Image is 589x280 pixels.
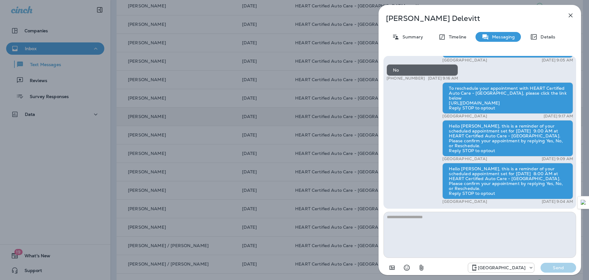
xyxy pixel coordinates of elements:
[537,34,555,39] p: Details
[446,34,466,39] p: Timeline
[489,34,515,39] p: Messaging
[442,163,573,199] div: Hello [PERSON_NAME], this is a reminder of your scheduled appointment set for [DATE] 8:00 AM at H...
[387,64,458,76] div: No
[442,120,573,156] div: Hello [PERSON_NAME], this is a reminder of your scheduled appointment set for [DATE] 9:00 AM at H...
[399,34,423,39] p: Summary
[442,156,487,161] p: [GEOGRAPHIC_DATA]
[542,58,573,63] p: [DATE] 9:05 AM
[442,199,487,204] p: [GEOGRAPHIC_DATA]
[442,82,573,114] div: To reschedule your appointment with HEART Certified Auto Care - [GEOGRAPHIC_DATA], please click t...
[542,199,573,204] p: [DATE] 9:04 AM
[581,200,586,205] img: Detect Auto
[428,76,458,81] p: [DATE] 9:16 AM
[386,14,553,23] p: [PERSON_NAME] Delevitt
[386,262,398,274] button: Add in a premade template
[468,264,534,271] div: +1 (847) 262-3704
[401,262,413,274] button: Select an emoji
[387,76,425,81] p: [PHONE_NUMBER]
[442,58,487,63] p: [GEOGRAPHIC_DATA]
[542,156,573,161] p: [DATE] 9:09 AM
[544,114,573,119] p: [DATE] 9:17 AM
[478,265,525,270] p: [GEOGRAPHIC_DATA]
[442,114,487,119] p: [GEOGRAPHIC_DATA]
